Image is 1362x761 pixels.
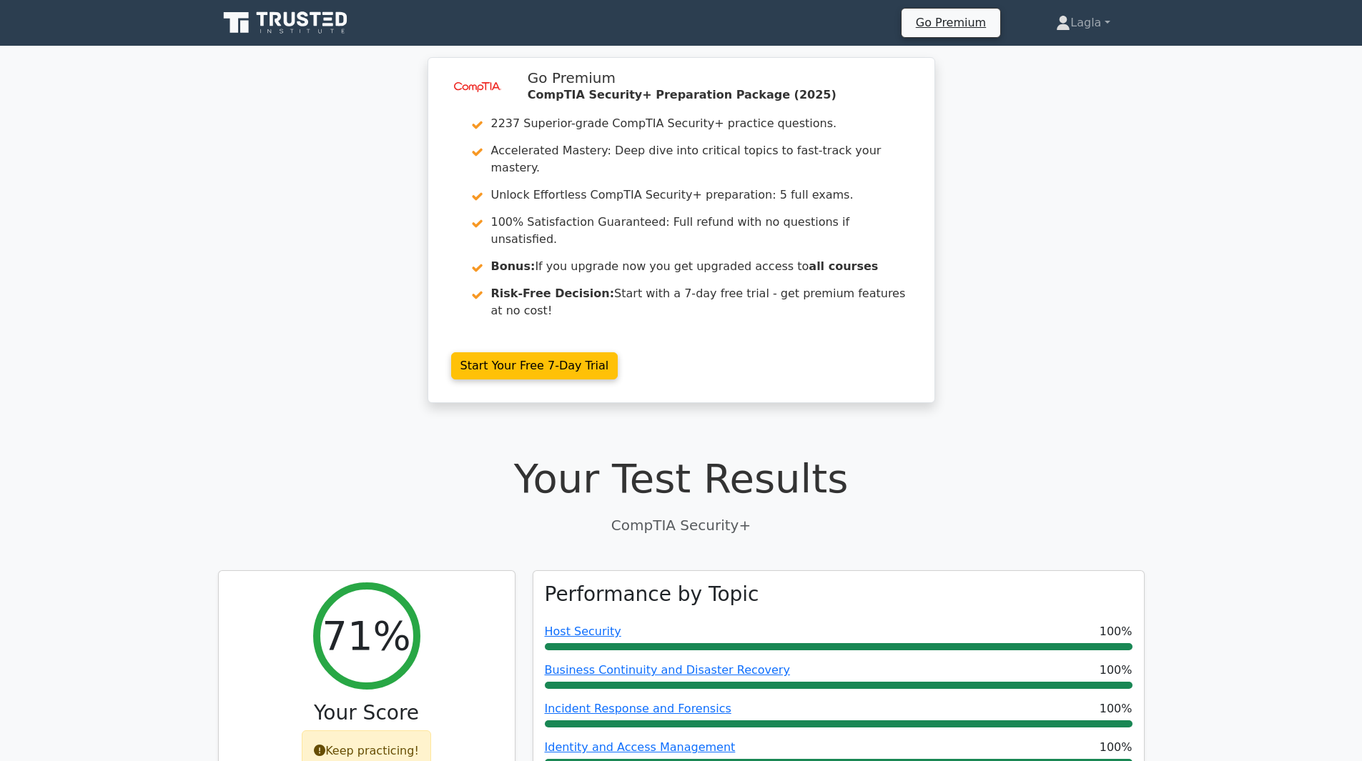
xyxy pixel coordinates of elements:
[1100,739,1132,756] span: 100%
[545,740,736,754] a: Identity and Access Management
[322,612,410,660] h2: 71%
[545,582,759,607] h3: Performance by Topic
[218,514,1145,536] p: CompTIA Security+
[218,454,1145,502] h1: Your Test Results
[1100,662,1132,679] span: 100%
[545,702,731,715] a: Incident Response and Forensics
[1100,623,1132,640] span: 100%
[451,352,618,379] a: Start Your Free 7-Day Trial
[1022,9,1144,37] a: Lagla
[1100,700,1132,717] span: 100%
[545,663,790,677] a: Business Continuity and Disaster Recovery
[907,13,995,32] a: Go Premium
[545,625,621,638] a: Host Security
[230,701,503,725] h3: Your Score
